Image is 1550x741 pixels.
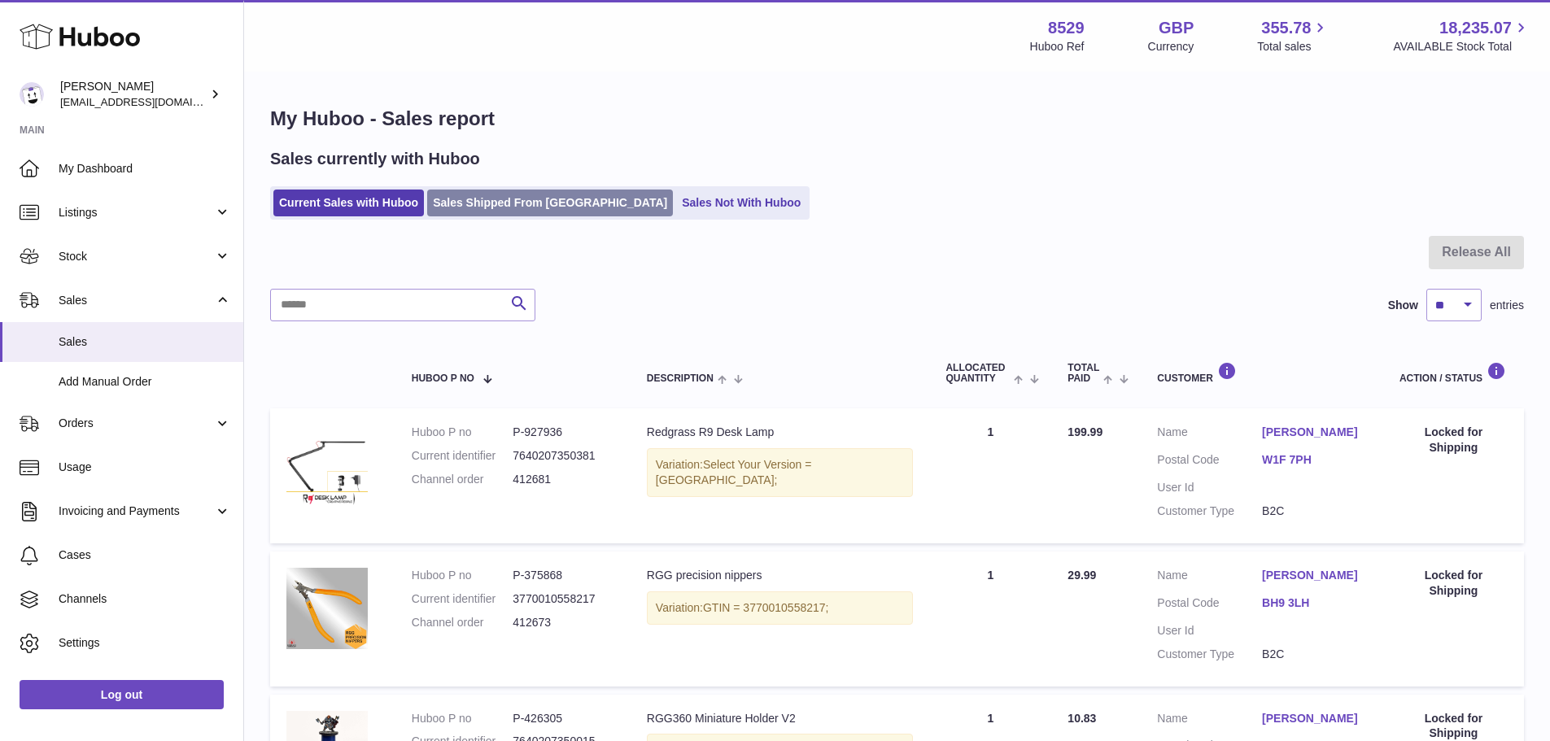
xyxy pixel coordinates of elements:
[286,568,368,649] img: RGG-nippers-cutter-miniature-precision-tool.jpg
[20,82,44,107] img: internalAdmin-8529@internal.huboo.com
[1157,452,1262,472] dt: Postal Code
[1068,363,1099,384] span: Total paid
[412,472,513,487] dt: Channel order
[647,425,914,440] div: Redgrass R9 Desk Lamp
[1262,452,1367,468] a: W1F 7PH
[1157,362,1367,384] div: Customer
[1257,39,1330,54] span: Total sales
[1157,425,1262,444] dt: Name
[1490,298,1524,313] span: entries
[60,79,207,110] div: [PERSON_NAME]
[412,373,474,384] span: Huboo P no
[513,448,614,464] dd: 7640207350381
[412,448,513,464] dt: Current identifier
[1439,17,1512,39] span: 18,235.07
[59,161,231,177] span: My Dashboard
[59,591,231,607] span: Channels
[647,711,914,726] div: RGG360 Miniature Holder V2
[703,601,829,614] span: GTIN = 3770010558217;
[412,568,513,583] dt: Huboo P no
[59,249,214,264] span: Stock
[1030,39,1085,54] div: Huboo Ref
[945,363,1010,384] span: ALLOCATED Quantity
[412,591,513,607] dt: Current identifier
[270,148,480,170] h2: Sales currently with Huboo
[513,591,614,607] dd: 3770010558217
[513,568,614,583] dd: P-375868
[59,205,214,220] span: Listings
[1262,595,1367,611] a: BH9 3LH
[1257,17,1330,54] a: 355.78 Total sales
[59,374,231,390] span: Add Manual Order
[676,190,806,216] a: Sales Not With Huboo
[1157,647,1262,662] dt: Customer Type
[513,425,614,440] dd: P-927936
[647,373,714,384] span: Description
[59,547,231,563] span: Cases
[412,615,513,630] dt: Channel order
[412,711,513,726] dt: Huboo P no
[59,334,231,350] span: Sales
[656,458,812,486] span: Select Your Version = [GEOGRAPHIC_DATA];
[1262,425,1367,440] a: [PERSON_NAME]
[1262,647,1367,662] dd: B2C
[1388,298,1418,313] label: Show
[1159,17,1194,39] strong: GBP
[513,472,614,487] dd: 412681
[59,416,214,431] span: Orders
[286,425,368,506] img: R9-desk-lamp-content.jpg
[929,551,1051,687] td: 1
[59,293,214,308] span: Sales
[1261,17,1311,39] span: 355.78
[1262,568,1367,583] a: [PERSON_NAME]
[647,448,914,497] div: Variation:
[1262,503,1367,519] dd: B2C
[427,190,673,216] a: Sales Shipped From [GEOGRAPHIC_DATA]
[513,615,614,630] dd: 412673
[1148,39,1194,54] div: Currency
[20,680,224,709] a: Log out
[1157,568,1262,587] dt: Name
[1048,17,1085,39] strong: 8529
[1157,503,1262,519] dt: Customer Type
[59,503,214,519] span: Invoicing and Payments
[1399,568,1508,599] div: Locked for Shipping
[929,408,1051,543] td: 1
[1393,39,1530,54] span: AVAILABLE Stock Total
[513,711,614,726] dd: P-426305
[59,635,231,651] span: Settings
[59,460,231,475] span: Usage
[1068,569,1096,582] span: 29.99
[1157,623,1262,639] dt: User Id
[1262,711,1367,726] a: [PERSON_NAME]
[647,568,914,583] div: RGG precision nippers
[270,106,1524,132] h1: My Huboo - Sales report
[1393,17,1530,54] a: 18,235.07 AVAILABLE Stock Total
[1157,711,1262,730] dt: Name
[1399,425,1508,455] div: Locked for Shipping
[1399,362,1508,384] div: Action / Status
[1157,595,1262,615] dt: Postal Code
[60,95,239,108] span: [EMAIL_ADDRESS][DOMAIN_NAME]
[412,425,513,440] dt: Huboo P no
[1068,425,1102,438] span: 199.99
[1068,712,1096,725] span: 10.83
[1157,480,1262,495] dt: User Id
[647,591,914,625] div: Variation:
[273,190,424,216] a: Current Sales with Huboo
